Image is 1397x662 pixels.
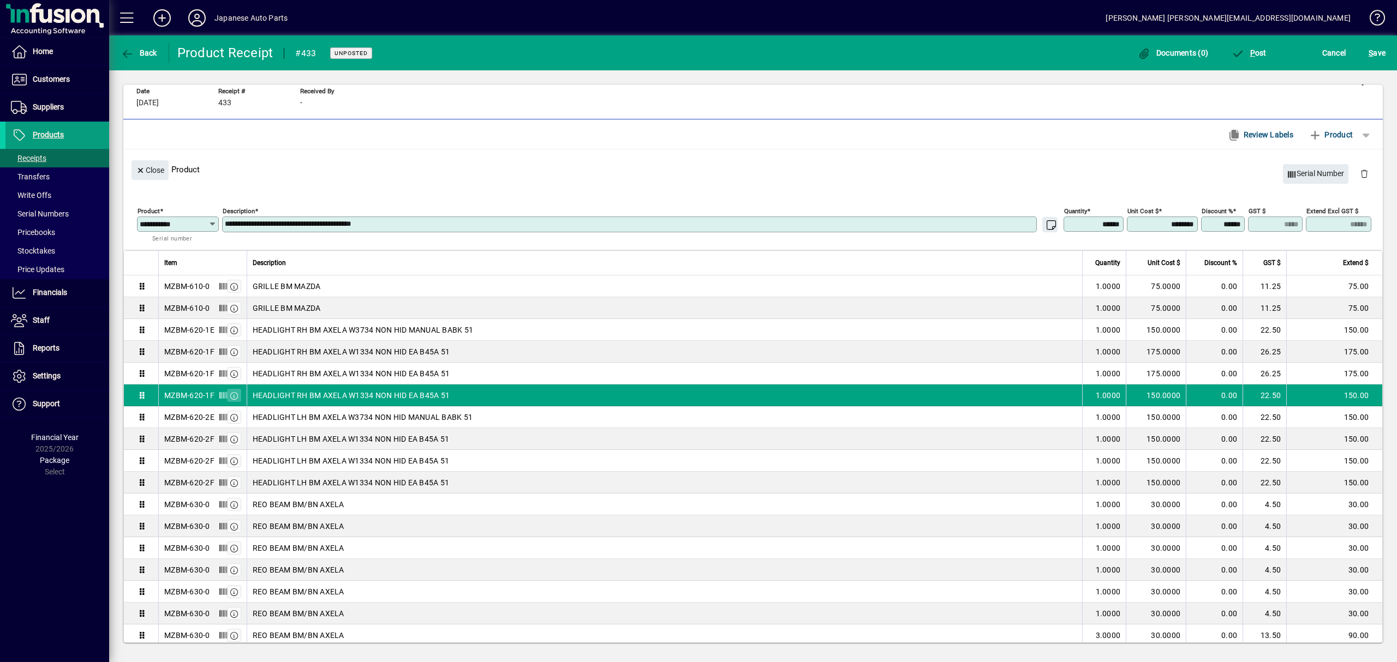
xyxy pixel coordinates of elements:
[1147,368,1180,379] span: 175.0000
[1186,363,1243,384] td: 0.00
[5,260,109,279] a: Price Updates
[152,232,210,255] mat-hint: Serial number tracked
[164,390,214,401] div: MZBM-620-1F
[164,455,214,466] div: MZBM-620-2F
[1286,450,1382,472] td: 150.00
[1082,384,1126,406] td: 1.0000
[1151,543,1180,553] span: 30.0000
[164,303,210,314] div: MZBM-610-0
[1320,43,1349,63] button: Cancel
[1147,434,1180,444] span: 150.0000
[1186,319,1243,341] td: 0.00
[1186,275,1243,297] td: 0.00
[1366,43,1388,63] button: Save
[5,204,109,223] a: Serial Numbers
[1082,472,1126,494] td: 1.0000
[1243,406,1286,428] td: 22.50
[247,494,1083,515] td: REO BEAM BM/BN AXELA
[1151,564,1180,575] span: 30.0000
[31,433,79,442] span: Financial Year
[40,456,69,465] span: Package
[247,341,1083,363] td: HEADLIGHT RH BM AXELA W1334 NON HID EA B45A 51
[247,603,1083,624] td: REO BEAM BM/BN AXELA
[11,246,55,255] span: Stocktakes
[1223,125,1298,145] button: Review Labels
[5,279,109,306] a: Financials
[1287,165,1345,183] span: Serial Number
[223,207,255,215] mat-label: Description
[1082,319,1126,341] td: 1.0000
[121,49,157,57] span: Back
[1064,207,1087,215] mat-label: Quantity
[1186,384,1243,406] td: 0.00
[164,412,214,423] div: MZBM-620-2E
[1243,363,1286,384] td: 26.25
[247,297,1083,319] td: GRILLE BM MAZDA
[11,228,55,237] span: Pricebooks
[1186,297,1243,319] td: 0.00
[1082,624,1126,646] td: 3.0000
[1137,49,1208,57] span: Documents (0)
[1243,603,1286,624] td: 4.50
[218,99,231,107] span: 433
[1082,581,1126,603] td: 1.0000
[164,499,210,510] div: MZBM-630-0
[1151,586,1180,597] span: 30.0000
[1243,537,1286,559] td: 4.50
[1151,630,1180,641] span: 30.0000
[1369,44,1386,62] span: ave
[1186,494,1243,515] td: 0.00
[335,50,368,57] span: Unposted
[1202,207,1233,215] mat-label: Discount %
[5,149,109,167] a: Receipts
[164,630,210,641] div: MZBM-630-0
[1286,297,1382,319] td: 75.00
[1186,559,1243,581] td: 0.00
[1243,515,1286,537] td: 4.50
[1186,515,1243,537] td: 0.00
[1147,346,1180,357] span: 175.0000
[33,371,61,380] span: Settings
[1151,499,1180,510] span: 30.0000
[1343,257,1369,269] span: Extend $
[5,307,109,334] a: Staff
[1286,275,1382,297] td: 75.00
[1243,297,1286,319] td: 11.25
[1243,450,1286,472] td: 22.50
[1082,537,1126,559] td: 1.0000
[1286,494,1382,515] td: 30.00
[1286,515,1382,537] td: 30.00
[1147,324,1180,335] span: 150.0000
[1243,319,1286,341] td: 22.50
[11,265,64,274] span: Price Updates
[1243,384,1286,406] td: 22.50
[1228,43,1269,63] button: Post
[164,564,210,575] div: MZBM-630-0
[33,399,60,408] span: Support
[1082,406,1126,428] td: 1.0000
[295,45,316,62] div: #433
[1351,168,1377,178] app-page-header-button: Delete
[164,281,210,292] div: MZBM-610-0
[1306,207,1358,215] mat-label: Extend excl GST $
[1250,49,1255,57] span: P
[1186,603,1243,624] td: 0.00
[1309,126,1353,143] span: Product
[5,94,109,121] a: Suppliers
[1369,49,1373,57] span: S
[1186,581,1243,603] td: 0.00
[1243,341,1286,363] td: 26.25
[1151,521,1180,532] span: 30.0000
[145,8,180,28] button: Add
[1249,207,1265,215] mat-label: GST $
[33,130,64,139] span: Products
[1243,624,1286,646] td: 13.50
[164,257,177,269] span: Item
[5,335,109,362] a: Reports
[1231,49,1267,57] span: ost
[33,288,67,297] span: Financials
[247,450,1083,472] td: HEADLIGHT LH BM AXELA W1334 NON HID EA B45A 51
[180,8,214,28] button: Profile
[247,384,1083,406] td: HEADLIGHT RH BM AXELA W1334 NON HID EA B45A 51
[164,434,214,444] div: MZBM-620-2F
